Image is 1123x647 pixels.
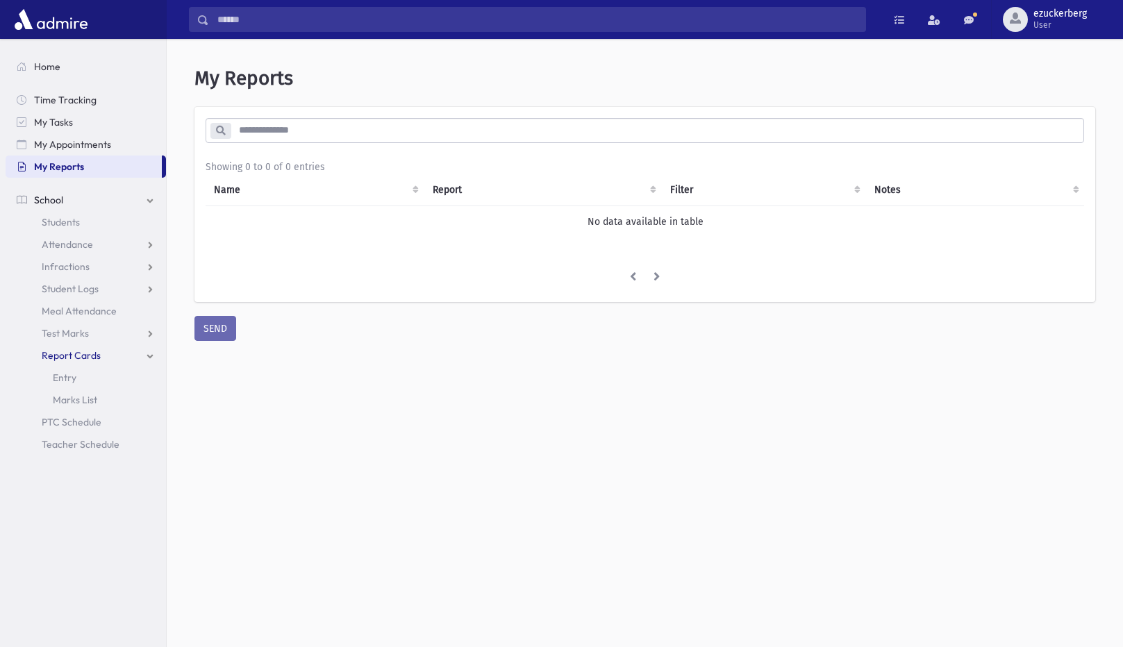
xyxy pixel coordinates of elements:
a: Test Marks [6,322,166,344]
div: Showing 0 to 0 of 0 entries [206,160,1084,174]
span: Home [34,60,60,73]
a: Home [6,56,166,78]
span: School [34,194,63,206]
a: Marks List [6,389,166,411]
a: Students [6,211,166,233]
span: My Appointments [34,138,111,151]
span: PTC Schedule [42,416,101,428]
a: PTC Schedule [6,411,166,433]
a: School [6,189,166,211]
span: User [1033,19,1087,31]
a: Infractions [6,255,166,278]
button: SEND [194,316,236,341]
span: Infractions [42,260,90,273]
th: Notes : activate to sort column ascending [866,174,1085,206]
th: Name: activate to sort column ascending [206,174,424,206]
a: My Tasks [6,111,166,133]
span: Marks List [53,394,97,406]
a: Attendance [6,233,166,255]
span: Time Tracking [34,94,97,106]
input: Search [209,7,865,32]
td: No data available in table [206,205,1085,237]
span: My Reports [34,160,84,173]
span: Attendance [42,238,93,251]
a: Entry [6,367,166,389]
span: Entry [53,371,76,384]
a: My Reports [6,156,162,178]
a: Report Cards [6,344,166,367]
span: Teacher Schedule [42,438,119,451]
th: Report: activate to sort column ascending [424,174,662,206]
span: Test Marks [42,327,89,339]
a: Meal Attendance [6,300,166,322]
span: Students [42,216,80,228]
a: My Appointments [6,133,166,156]
a: Time Tracking [6,89,166,111]
th: Filter : activate to sort column ascending [662,174,866,206]
a: Teacher Schedule [6,433,166,455]
img: AdmirePro [11,6,91,33]
span: Student Logs [42,283,99,295]
span: Report Cards [42,349,101,362]
a: Student Logs [6,278,166,300]
span: My Tasks [34,116,73,128]
span: ezuckerberg [1033,8,1087,19]
span: Meal Attendance [42,305,117,317]
span: My Reports [194,67,293,90]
